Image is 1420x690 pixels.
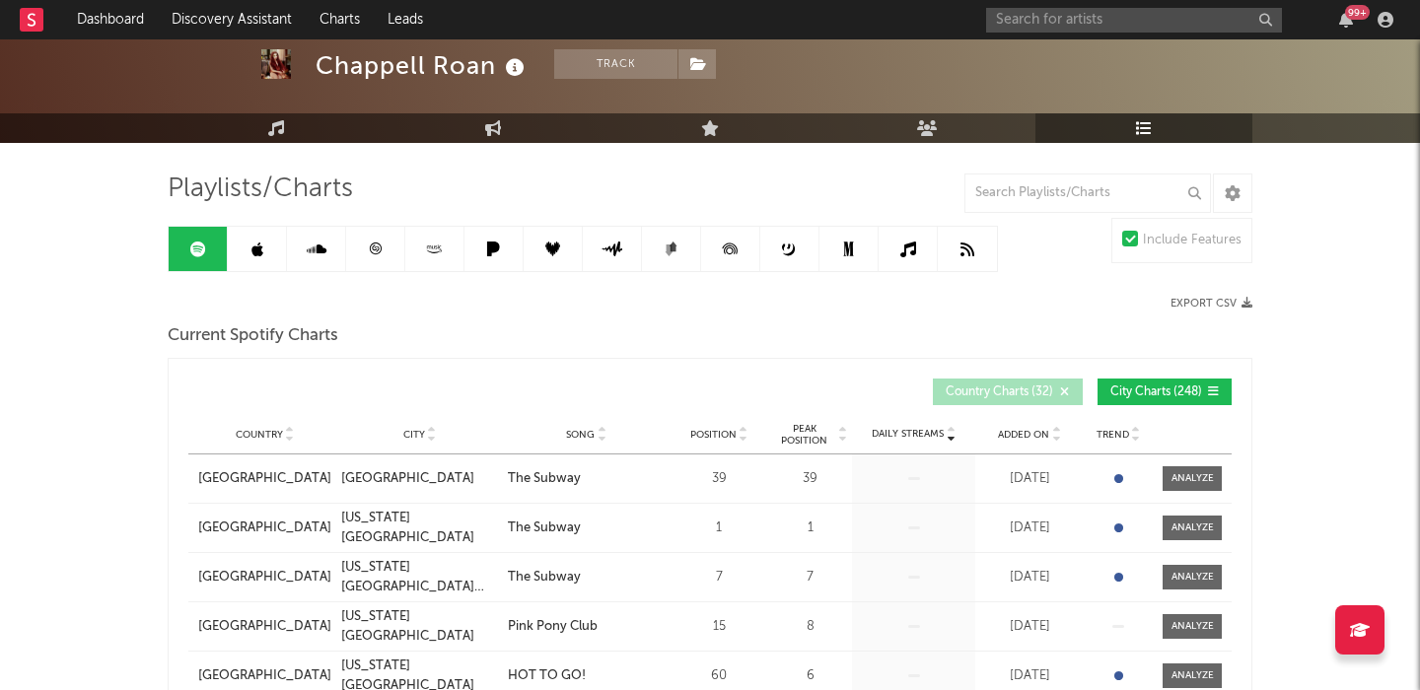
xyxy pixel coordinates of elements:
[508,617,665,637] a: Pink Pony Club
[168,324,338,348] span: Current Spotify Charts
[998,429,1049,441] span: Added On
[403,429,425,441] span: City
[168,177,353,201] span: Playlists/Charts
[674,617,763,637] div: 15
[980,568,1079,587] div: [DATE]
[508,518,665,538] a: The Subway
[933,379,1083,405] button: Country Charts(32)
[980,666,1079,686] div: [DATE]
[1339,12,1353,28] button: 99+
[674,568,763,587] div: 7
[980,518,1079,538] div: [DATE]
[341,469,498,489] a: [GEOGRAPHIC_DATA]
[508,469,665,489] a: The Subway
[341,558,498,596] a: [US_STATE][GEOGRAPHIC_DATA] (Pulse)
[341,509,498,547] a: [US_STATE][GEOGRAPHIC_DATA]
[1097,429,1129,441] span: Trend
[980,617,1079,637] div: [DATE]
[872,427,944,442] span: Daily Streams
[236,429,283,441] span: Country
[964,173,1211,213] input: Search Playlists/Charts
[690,429,737,441] span: Position
[508,617,598,637] div: Pink Pony Club
[773,568,847,587] div: 7
[198,617,331,637] a: [GEOGRAPHIC_DATA]
[674,666,763,686] div: 60
[773,423,835,447] span: Peak Position
[1098,379,1232,405] button: City Charts(248)
[946,386,1053,398] span: Country Charts ( 32 )
[674,469,763,489] div: 39
[508,568,665,587] a: The Subway
[986,8,1282,33] input: Search for artists
[773,518,847,538] div: 1
[773,617,847,637] div: 8
[198,666,331,686] a: [GEOGRAPHIC_DATA]
[341,469,474,489] div: [GEOGRAPHIC_DATA]
[198,518,331,538] a: [GEOGRAPHIC_DATA]
[980,469,1079,489] div: [DATE]
[508,666,665,686] a: HOT TO GO!
[773,469,847,489] div: 39
[566,429,595,441] span: Song
[198,568,331,587] a: [GEOGRAPHIC_DATA]
[341,607,498,646] a: [US_STATE][GEOGRAPHIC_DATA]
[508,666,586,686] div: HOT TO GO!
[1171,298,1252,310] button: Export CSV
[508,469,581,489] div: The Subway
[1110,386,1202,398] span: City Charts ( 248 )
[508,518,581,538] div: The Subway
[554,49,677,79] button: Track
[773,666,847,686] div: 6
[508,568,581,587] div: The Subway
[316,49,530,82] div: Chappell Roan
[198,469,331,489] a: [GEOGRAPHIC_DATA]
[1143,229,1242,252] div: Include Features
[674,518,763,538] div: 1
[1345,5,1370,20] div: 99 +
